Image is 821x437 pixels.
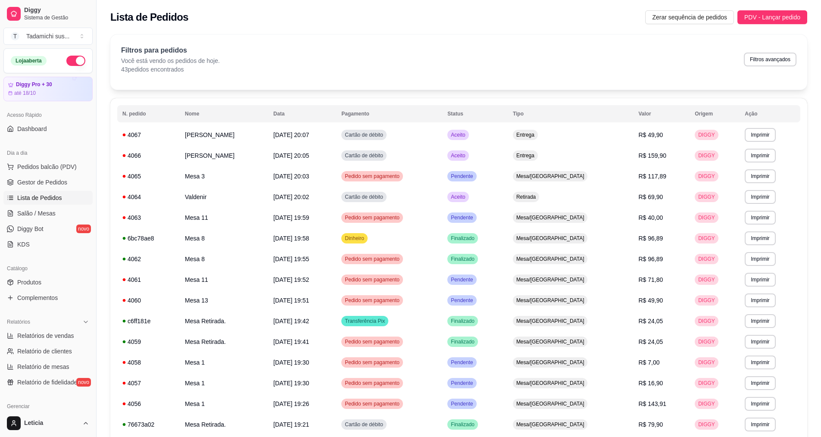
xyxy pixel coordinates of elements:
[449,131,467,138] span: Aceito
[515,214,586,221] span: Mesa/[GEOGRAPHIC_DATA]
[3,191,93,205] a: Lista de Pedidos
[638,256,663,262] span: R$ 96,89
[745,314,775,328] button: Imprimir
[3,108,93,122] div: Acesso Rápido
[3,375,93,389] a: Relatório de fidelidadenovo
[3,122,93,136] a: Dashboard
[273,235,309,242] span: [DATE] 19:58
[690,105,740,122] th: Origem
[515,235,586,242] span: Mesa/[GEOGRAPHIC_DATA]
[696,297,717,304] span: DIGGY
[449,380,474,387] span: Pendente
[696,152,717,159] span: DIGGY
[745,335,775,349] button: Imprimir
[638,214,663,221] span: R$ 40,00
[180,187,268,207] td: Valdenir
[3,237,93,251] a: KDS
[17,293,58,302] span: Complementos
[638,173,666,180] span: R$ 117,89
[449,400,474,407] span: Pendente
[696,421,717,428] span: DIGGY
[3,413,93,434] button: Leticia
[122,379,175,387] div: 4057
[745,418,775,431] button: Imprimir
[744,12,800,22] span: PDV - Lançar pedido
[3,160,93,174] button: Pedidos balcão (PDV)
[696,235,717,242] span: DIGGY
[180,331,268,352] td: Mesa Retirada.
[14,90,36,97] article: até 18/10
[121,45,220,56] p: Filtros para pedidos
[515,318,586,325] span: Mesa/[GEOGRAPHIC_DATA]
[515,152,536,159] span: Entrega
[17,362,69,371] span: Relatório de mesas
[343,235,366,242] span: Dinheiro
[745,397,775,411] button: Imprimir
[645,10,734,24] button: Zerar sequência de pedidos
[3,400,93,413] div: Gerenciar
[515,173,586,180] span: Mesa/[GEOGRAPHIC_DATA]
[638,359,659,366] span: R$ 7,00
[17,209,56,218] span: Salão / Mesas
[696,173,717,180] span: DIGGY
[745,190,775,204] button: Imprimir
[273,256,309,262] span: [DATE] 19:55
[638,400,666,407] span: R$ 143,91
[3,77,93,101] a: Diggy Pro + 30até 18/10
[122,193,175,201] div: 4064
[638,380,663,387] span: R$ 16,90
[121,65,220,74] p: 43 pedidos encontrados
[180,373,268,393] td: Mesa 1
[515,131,536,138] span: Entrega
[117,105,180,122] th: N. pedido
[180,166,268,187] td: Mesa 3
[449,173,474,180] span: Pendente
[343,276,401,283] span: Pedido sem pagamento
[449,297,474,304] span: Pendente
[745,169,775,183] button: Imprimir
[449,256,476,262] span: Finalizado
[273,194,309,200] span: [DATE] 20:02
[343,214,401,221] span: Pedido sem pagamento
[745,149,775,162] button: Imprimir
[122,358,175,367] div: 4058
[3,28,93,45] button: Select a team
[3,291,93,305] a: Complementos
[740,105,800,122] th: Ação
[638,276,663,283] span: R$ 71,80
[442,105,508,122] th: Status
[343,421,385,428] span: Cartão de débito
[3,262,93,275] div: Catálogo
[122,296,175,305] div: 4060
[122,275,175,284] div: 4061
[343,297,401,304] span: Pedido sem pagamento
[273,400,309,407] span: [DATE] 19:26
[343,256,401,262] span: Pedido sem pagamento
[449,152,467,159] span: Aceito
[696,400,717,407] span: DIGGY
[7,318,30,325] span: Relatórios
[17,225,44,233] span: Diggy Bot
[121,56,220,65] p: Você está vendo os pedidos de hoje.
[3,146,93,160] div: Dia a dia
[17,162,77,171] span: Pedidos balcão (PDV)
[745,231,775,245] button: Imprimir
[122,172,175,181] div: 4065
[273,297,309,304] span: [DATE] 19:51
[343,152,385,159] span: Cartão de débito
[449,338,476,345] span: Finalizado
[633,105,690,122] th: Valor
[744,53,796,66] button: Filtros avançados
[449,318,476,325] span: Finalizado
[515,256,586,262] span: Mesa/[GEOGRAPHIC_DATA]
[745,211,775,225] button: Imprimir
[638,318,663,325] span: R$ 24,05
[122,400,175,408] div: 4056
[449,235,476,242] span: Finalizado
[638,194,663,200] span: R$ 69,90
[696,338,717,345] span: DIGGY
[66,56,85,66] button: Alterar Status
[122,317,175,325] div: c6ff181e
[24,6,89,14] span: Diggy
[652,12,727,22] span: Zerar sequência de pedidos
